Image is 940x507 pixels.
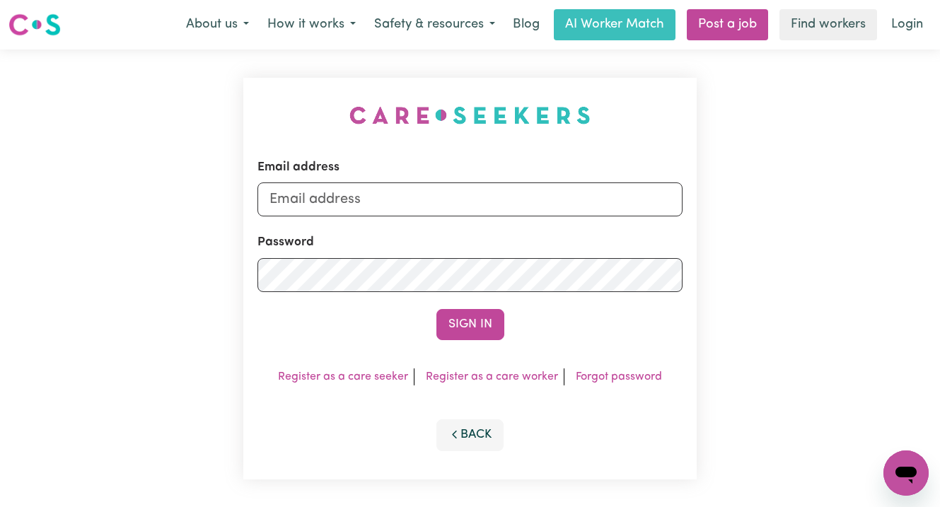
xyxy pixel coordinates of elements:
a: Login [883,9,932,40]
a: Post a job [687,9,768,40]
button: How it works [258,10,365,40]
button: About us [177,10,258,40]
img: Careseekers logo [8,12,61,37]
button: Back [436,419,504,450]
label: Password [257,233,314,252]
a: AI Worker Match [554,9,675,40]
a: Register as a care seeker [278,371,408,383]
button: Sign In [436,309,504,340]
a: Careseekers logo [8,8,61,41]
a: Forgot password [576,371,662,383]
a: Blog [504,9,548,40]
button: Safety & resources [365,10,504,40]
a: Find workers [779,9,877,40]
a: Register as a care worker [426,371,558,383]
iframe: Button to launch messaging window [883,450,929,496]
label: Email address [257,158,340,177]
input: Email address [257,182,683,216]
